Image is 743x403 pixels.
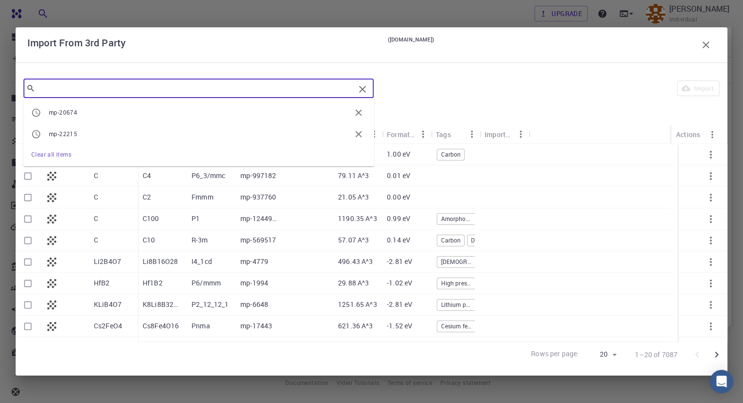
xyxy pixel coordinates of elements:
p: mp-4779 [240,257,268,266]
div: 20 [583,347,619,362]
p: P6_3/mmc [191,171,225,181]
p: C [94,171,98,181]
small: ([DOMAIN_NAME]) [387,35,434,55]
p: Fmmm [191,192,213,202]
p: Cs8Fe4O16 [143,321,179,331]
p: mp-6648 [240,300,268,309]
div: Actions [671,125,720,144]
p: mp-569517 [240,235,276,245]
span: Clear all items [31,150,71,158]
p: Pnma [191,321,210,331]
p: -2.81 eV [387,300,412,309]
p: C [94,192,98,202]
p: -2.81 eV [387,257,412,266]
p: mp-1244913 [240,214,279,223]
div: Actions [676,125,700,144]
div: Imported [480,125,529,144]
p: mp-17443 [240,321,272,331]
div: Tags [436,125,451,144]
div: Open Intercom Messenger [710,370,733,393]
p: 0.14 eV [387,235,410,245]
span: Cesium ferrate [437,322,475,330]
p: 21.05 A^3 [338,192,369,202]
p: C [94,235,98,245]
p: 1190.35 A^3 [338,214,377,223]
div: Formation Energy [387,125,415,144]
p: I4_1cd [191,257,212,266]
p: 29.88 A^3 [338,278,369,288]
p: 0.00 eV [387,192,410,202]
p: 1251.65 A^3 [338,300,377,309]
button: Menu [464,126,480,142]
p: Cs2FeO4 [94,321,122,331]
p: mp-937760 [240,192,276,202]
span: Lithium potassium tetraborate [437,301,475,309]
span: Carbon [437,236,464,244]
span: mp-22215 [49,130,77,138]
button: Menu [704,127,720,142]
p: C4 [143,171,151,181]
p: Li2B4O7 [94,257,121,266]
p: P6/mmm [191,278,221,288]
p: Li8B16O28 [143,257,178,266]
p: mp-1994 [240,278,268,288]
p: 0.01 eV [387,171,410,181]
p: K8Li8B32O56 [143,300,182,309]
button: Menu [415,126,431,142]
p: mp-997182 [240,171,276,181]
p: -1.52 eV [387,321,412,331]
p: P1 [191,214,200,223]
p: 1.00 eV [387,149,410,159]
div: Formation Energy [382,125,431,144]
p: -1.02 eV [387,278,412,288]
p: Hf1B2 [143,278,163,288]
p: C2 [143,192,151,202]
div: Tags [431,125,480,144]
button: Clear [355,81,370,97]
p: 0.99 eV [387,214,410,223]
p: Rows per page: [531,349,579,360]
button: Columns [22,108,39,123]
p: C [94,214,98,223]
span: [DEMOGRAPHIC_DATA] [437,258,475,266]
button: Go to next page [707,345,726,364]
button: Menu [513,126,529,142]
p: C10 [143,235,155,245]
p: 621.36 A^3 [338,321,373,331]
span: Amorphous [437,215,475,223]
p: R-3m [191,235,208,245]
div: Volume [333,125,382,144]
p: 1–20 of 7087 [635,350,678,360]
p: 496.43 A^3 [338,257,373,266]
span: Support [20,7,55,16]
p: 57.07 A^3 [338,235,369,245]
span: Diamond 15R [467,236,506,244]
p: HfB2 [94,278,110,288]
p: KLiB4O7 [94,300,122,309]
span: High pressure experimental phase [437,279,475,287]
p: C100 [143,214,159,223]
div: Import From 3rd Party [27,35,716,55]
p: 79.11 A^3 [338,171,369,181]
span: mp-20674 [49,108,77,116]
button: Menu [366,126,382,142]
span: Carbon [437,150,464,159]
div: Imported [485,125,513,144]
p: P2_12_12_1 [191,300,229,309]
